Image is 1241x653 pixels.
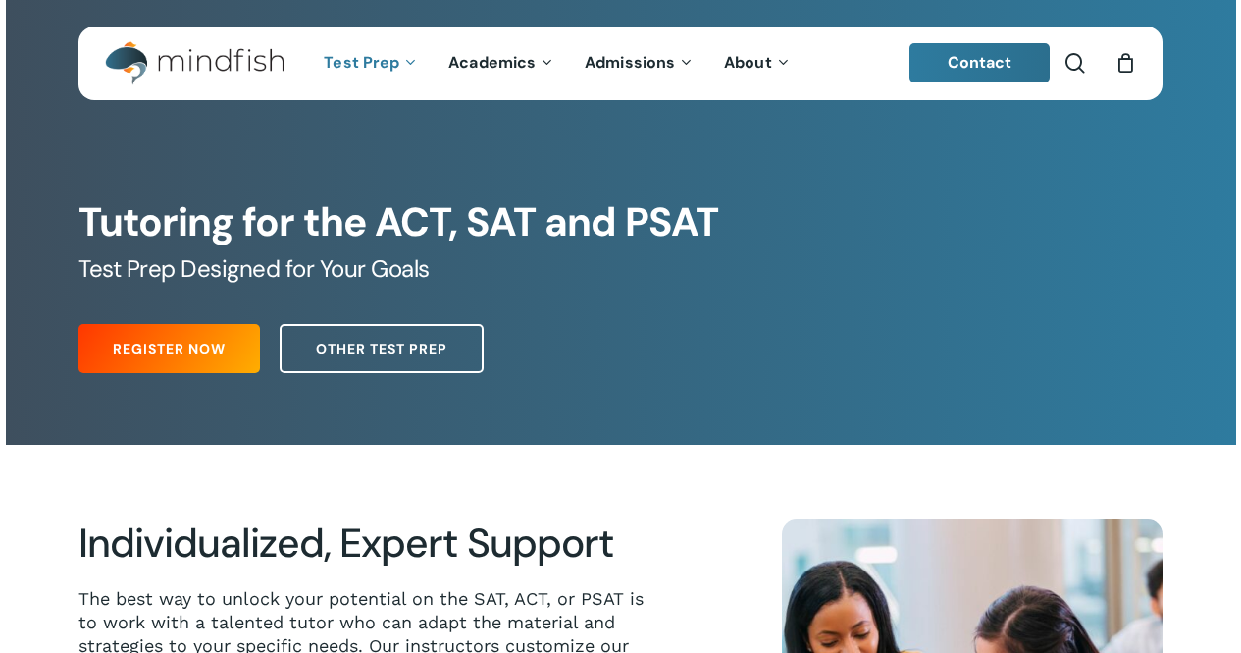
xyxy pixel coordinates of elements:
span: Contact [948,52,1012,73]
h5: Test Prep Designed for Your Goals [78,253,1163,285]
a: Other Test Prep [280,324,484,373]
nav: Main Menu [309,27,805,100]
span: About [724,52,772,73]
a: Test Prep [309,55,434,72]
a: Academics [434,55,570,72]
span: Test Prep [324,52,399,73]
span: Register Now [113,339,226,358]
h2: Individualized, Expert Support [78,519,650,568]
a: Admissions [570,55,709,72]
a: Register Now [78,324,260,373]
a: Contact [909,43,1051,82]
a: Cart [1114,52,1136,74]
h1: Tutoring for the ACT, SAT and PSAT [78,199,1163,246]
span: Other Test Prep [316,339,447,358]
span: Admissions [585,52,675,73]
a: About [709,55,806,72]
header: Main Menu [78,27,1163,100]
span: Academics [448,52,536,73]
